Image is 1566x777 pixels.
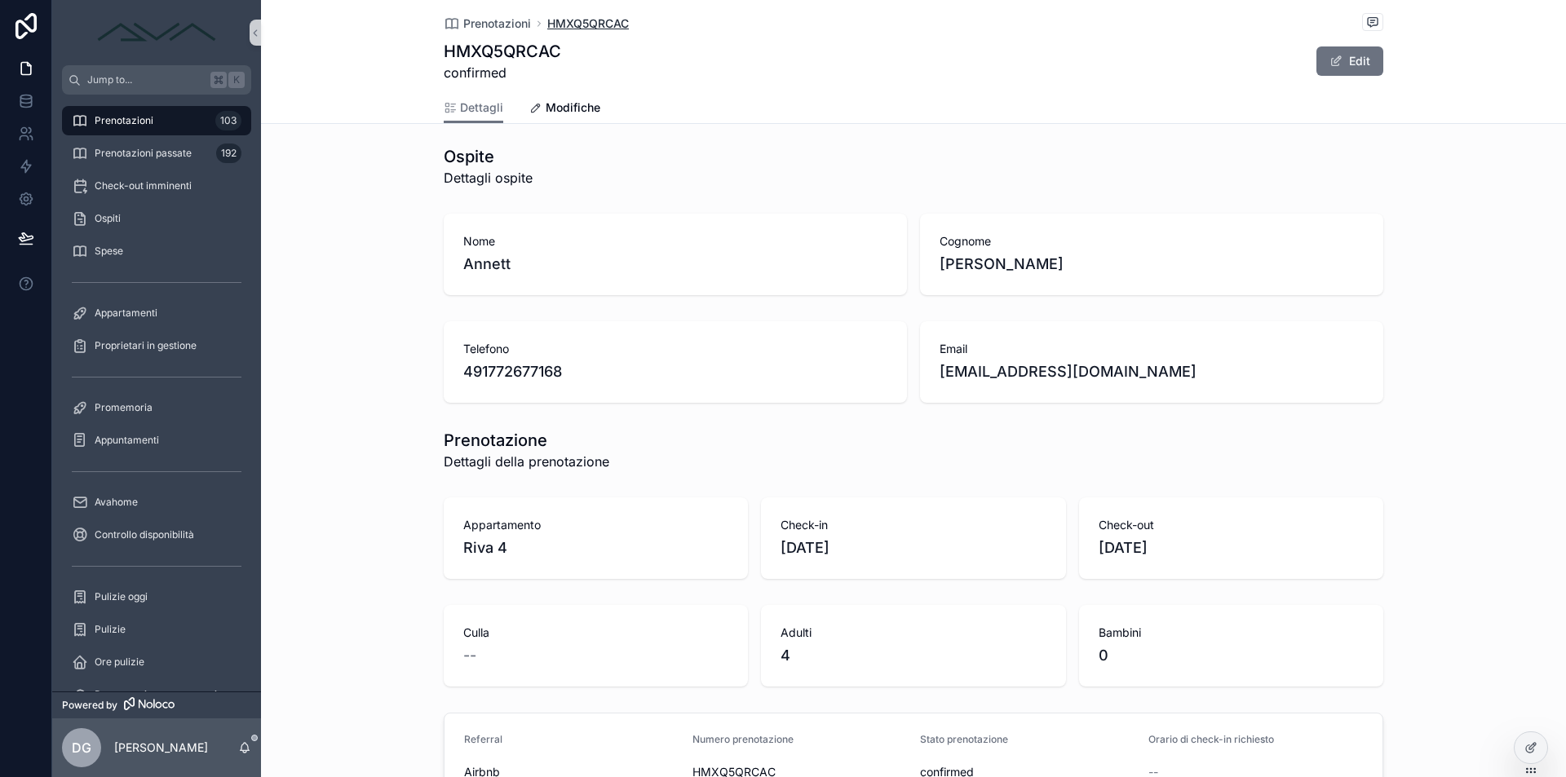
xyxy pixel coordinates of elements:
span: 491772677168 [463,360,887,383]
span: [DATE] [1099,536,1364,559]
span: 0 [1099,644,1364,667]
span: Nome [463,233,887,249]
span: Appuntamenti [95,434,159,447]
span: confirmed [444,63,561,82]
span: Proprietari in gestione [95,339,197,352]
a: Prenotazioni103 [62,106,251,135]
span: -- [463,644,476,667]
span: Dettagli ospite [444,168,533,188]
span: [DATE] [781,536,1046,559]
span: Referral [464,733,502,745]
a: Ospiti [62,204,251,233]
button: Jump to...K [62,65,251,95]
span: Numero prenotazione [692,733,794,745]
a: Appuntamenti [62,426,251,455]
a: Dettagli [444,93,503,124]
span: Prenotazioni [95,114,153,127]
span: Appartamento [463,517,728,533]
span: Culla [463,625,728,641]
div: scrollable content [52,95,261,691]
span: DG [72,738,91,757]
span: Stato prenotazione [920,733,1008,745]
span: Check-out [1099,517,1364,533]
h1: Prenotazione [444,429,609,452]
span: Spese [95,245,123,258]
h1: HMXQ5QRCAC [444,40,561,63]
a: Pulizie oggi [62,582,251,611]
a: Modifiche [529,93,600,126]
span: Jump to... [87,73,204,86]
span: Ore pulizie [95,656,144,669]
a: Pulizie [62,615,251,644]
span: Promemoria appartamenti [95,688,217,701]
span: Annett [463,253,887,276]
span: Dettagli della prenotazione [444,452,609,471]
span: Dettagli [460,99,503,116]
span: Cognome [940,233,1364,249]
a: Powered by [52,691,261,718]
span: Bambini [1099,625,1364,641]
span: [PERSON_NAME] [940,253,1364,276]
span: Promemoria [95,401,153,414]
button: Edit [1316,46,1383,76]
span: Prenotazioni passate [95,147,192,160]
a: Avahome [62,488,251,517]
span: Appartamenti [95,307,157,320]
img: App logo [91,20,222,46]
a: Promemoria [62,393,251,422]
span: Powered by [62,699,117,712]
span: Avahome [95,496,138,509]
span: Controllo disponibilità [95,528,194,541]
span: Riva 4 [463,536,728,559]
span: Prenotazioni [463,15,531,32]
a: Prenotazioni passate192 [62,139,251,168]
span: 4 [781,644,1046,667]
span: Email [940,341,1364,357]
a: Controllo disponibilità [62,520,251,550]
h1: Ospite [444,145,533,168]
div: 103 [215,111,241,130]
span: Orario di check-in richiesto [1148,733,1274,745]
a: Appartamenti [62,298,251,328]
a: HMXQ5QRCAC [547,15,629,32]
span: Telefono [463,341,887,357]
span: Pulizie oggi [95,590,148,603]
span: Check-in [781,517,1046,533]
span: Pulizie [95,623,126,636]
span: K [230,73,243,86]
a: Ore pulizie [62,647,251,677]
a: Check-out imminenti [62,171,251,201]
span: Adulti [781,625,1046,641]
span: Modifiche [546,99,600,116]
a: Proprietari in gestione [62,331,251,360]
p: [PERSON_NAME] [114,739,208,756]
span: [EMAIL_ADDRESS][DOMAIN_NAME] [940,360,1364,383]
a: Promemoria appartamenti [62,680,251,709]
span: Ospiti [95,212,121,225]
span: Check-out imminenti [95,179,192,192]
a: Prenotazioni [444,15,531,32]
a: Spese [62,236,251,266]
div: 192 [216,143,241,163]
